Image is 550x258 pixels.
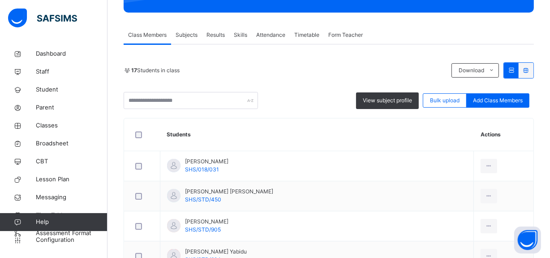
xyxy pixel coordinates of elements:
th: Students [160,118,474,151]
img: safsims [8,9,77,27]
span: Download [459,66,484,74]
span: View subject profile [363,96,412,105]
span: [PERSON_NAME] Yabidu [185,248,247,256]
span: Attendance [256,31,285,39]
span: SHS/018/031 [185,166,219,173]
span: Form Teacher [328,31,363,39]
span: SHS/STD/450 [185,196,221,203]
span: Student [36,85,107,94]
span: [PERSON_NAME] [185,157,228,166]
span: Parent [36,103,107,112]
span: Classes [36,121,107,130]
span: Students in class [131,66,180,74]
b: 17 [131,67,137,74]
span: Staff [36,67,107,76]
span: SHS/STD/905 [185,226,221,233]
span: CBT [36,157,107,166]
span: Class Members [128,31,167,39]
span: Add Class Members [473,96,523,105]
span: [PERSON_NAME] [PERSON_NAME] [185,188,273,196]
span: Lesson Plan [36,175,107,184]
span: Messaging [36,193,107,202]
span: Results [206,31,225,39]
th: Actions [474,118,533,151]
span: Dashboard [36,49,107,58]
span: Timetable [294,31,319,39]
span: Time Table [36,211,107,220]
button: Open asap [514,227,541,254]
span: Help [36,218,107,227]
span: Subjects [176,31,198,39]
span: Configuration [36,236,107,245]
span: Skills [234,31,247,39]
span: Bulk upload [430,96,460,105]
span: Broadsheet [36,139,107,148]
span: [PERSON_NAME] [185,218,228,226]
